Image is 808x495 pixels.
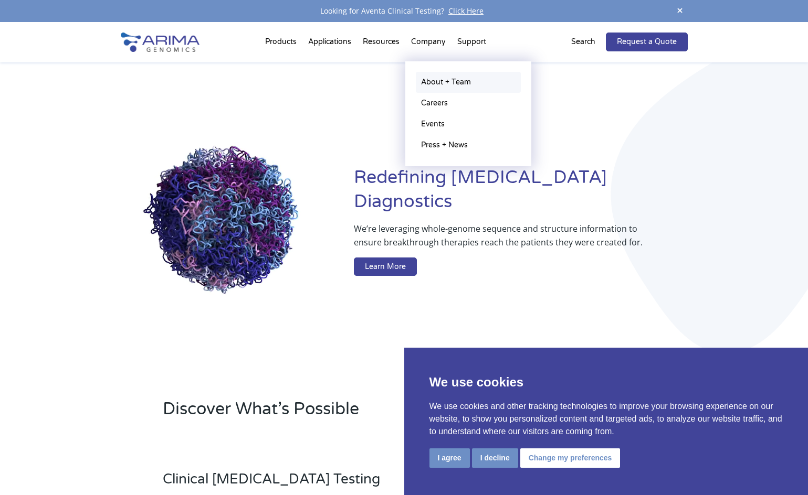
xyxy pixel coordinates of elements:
a: Click Here [444,6,488,16]
button: I agree [429,448,470,468]
button: I decline [472,448,518,468]
p: We’re leveraging whole-genome sequence and structure information to ensure breakthrough therapies... [354,222,645,257]
img: Arima-Genomics-logo [121,33,200,52]
a: About + Team [416,72,521,93]
h1: Redefining [MEDICAL_DATA] Diagnostics [354,166,687,222]
a: Learn More [354,257,417,276]
button: Change my preferences [520,448,621,468]
a: Press + News [416,135,521,156]
a: Request a Quote [606,33,688,51]
a: Careers [416,93,521,114]
a: Events [416,114,521,135]
h2: Discover What’s Possible [163,397,538,429]
p: Search [571,35,595,49]
p: We use cookies [429,373,783,392]
div: Looking for Aventa Clinical Testing? [121,4,688,18]
p: We use cookies and other tracking technologies to improve your browsing experience on our website... [429,400,783,438]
